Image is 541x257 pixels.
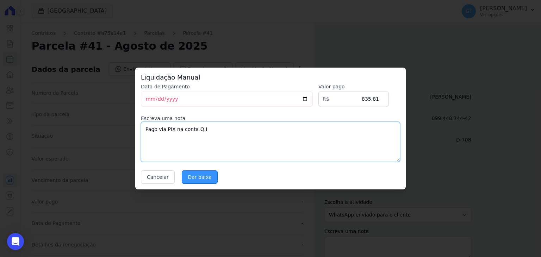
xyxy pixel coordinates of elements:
input: Dar baixa [182,170,218,184]
label: Data de Pagamento [141,83,313,90]
label: Escreva uma nota [141,115,400,122]
h3: Liquidação Manual [141,73,400,82]
button: Cancelar [141,170,175,184]
label: Valor pago [318,83,389,90]
div: Open Intercom Messenger [7,233,24,250]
